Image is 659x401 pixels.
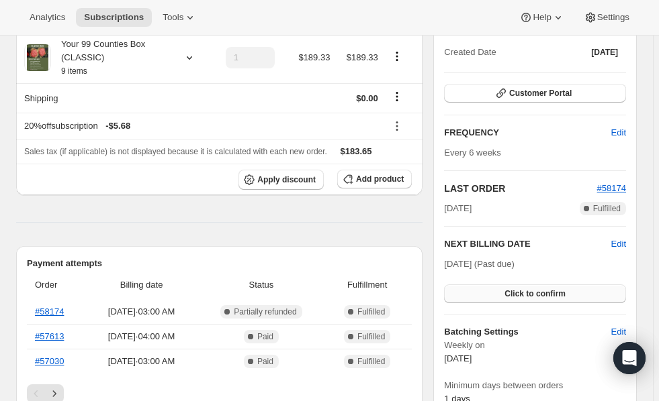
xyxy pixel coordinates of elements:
th: Order [27,270,87,300]
span: Fulfilled [357,331,385,342]
button: Edit [603,321,634,343]
span: Fulfillment [331,278,404,292]
span: Status [200,278,322,292]
span: [DATE] [444,202,472,215]
a: #57030 [35,356,64,366]
button: Shipping actions [386,89,408,104]
button: [DATE] [583,43,626,62]
span: $189.33 [298,52,330,62]
button: Subscriptions [76,8,152,27]
span: [DATE] · 04:00 AM [91,330,191,343]
span: Fulfilled [357,356,385,367]
span: Sales tax (if applicable) is not displayed because it is calculated with each new order. [24,147,327,156]
span: Fulfilled [593,203,621,214]
button: Add product [337,170,412,188]
span: Paid [257,331,273,342]
h2: LAST ORDER [444,182,597,195]
span: Weekly on [444,339,626,352]
h6: Batching Settings [444,325,611,339]
span: Help [533,12,551,23]
span: Edit [611,126,626,139]
span: Apply discount [257,174,316,185]
span: Created Date [444,46,496,59]
button: Customer Portal [444,84,626,103]
button: Settings [576,8,638,27]
a: #58174 [597,183,626,193]
span: [DATE] [591,47,618,58]
button: Tools [155,8,205,27]
small: 9 items [61,66,87,76]
span: Paid [257,356,273,367]
span: Add product [356,174,404,184]
h2: FREQUENCY [444,126,611,139]
span: [DATE] · 03:00 AM [91,305,191,319]
button: Edit [611,237,626,251]
button: Analytics [21,8,73,27]
span: $0.00 [356,93,378,103]
span: Settings [597,12,629,23]
span: [DATE] (Past due) [444,259,515,269]
span: Fulfilled [357,306,385,317]
span: Analytics [30,12,65,23]
button: Click to confirm [444,284,626,303]
button: Apply discount [238,170,324,190]
span: Subscriptions [84,12,144,23]
span: [DATE] [444,353,472,363]
span: - $5.68 [105,119,130,133]
button: Help [511,8,572,27]
span: [DATE] · 03:00 AM [91,355,191,368]
span: Edit [611,325,626,339]
span: Billing date [91,278,191,292]
span: Customer Portal [509,88,572,99]
div: 20%offsubscription [24,119,378,133]
span: Minimum days between orders [444,379,626,392]
span: $189.33 [347,52,378,62]
th: Shipping [16,83,210,113]
a: #57613 [35,331,64,341]
button: Edit [603,122,634,144]
span: $183.65 [341,146,372,156]
span: Partially refunded [234,306,296,317]
button: Product actions [386,49,408,64]
span: Tools [163,12,183,23]
button: #58174 [597,182,626,195]
h2: NEXT BILLING DATE [444,237,611,251]
span: Click to confirm [504,288,566,299]
span: Every 6 weeks [444,148,501,158]
div: Your 99 Counties Box (CLASSIC) [51,38,172,78]
div: Open Intercom Messenger [613,342,646,374]
a: #58174 [35,306,64,317]
h2: Payment attempts [27,257,412,270]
